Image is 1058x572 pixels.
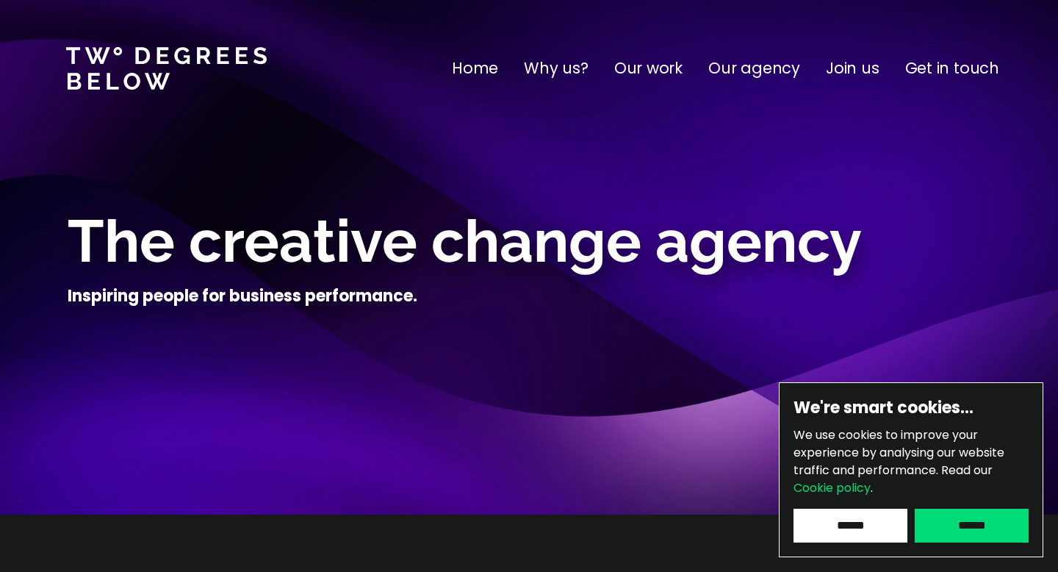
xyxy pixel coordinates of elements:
[68,285,417,307] h4: Inspiring people for business performance.
[905,57,999,80] a: Get in touch
[452,57,498,80] a: Home
[794,426,1029,497] p: We use cookies to improve your experience by analysing our website traffic and performance.
[708,57,800,80] a: Our agency
[794,479,871,496] a: Cookie policy
[794,462,993,496] span: Read our .
[68,207,862,276] span: The creative change agency
[614,57,683,80] a: Our work
[524,57,589,80] a: Why us?
[794,397,1029,419] h6: We're smart cookies…
[826,57,879,80] a: Join us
